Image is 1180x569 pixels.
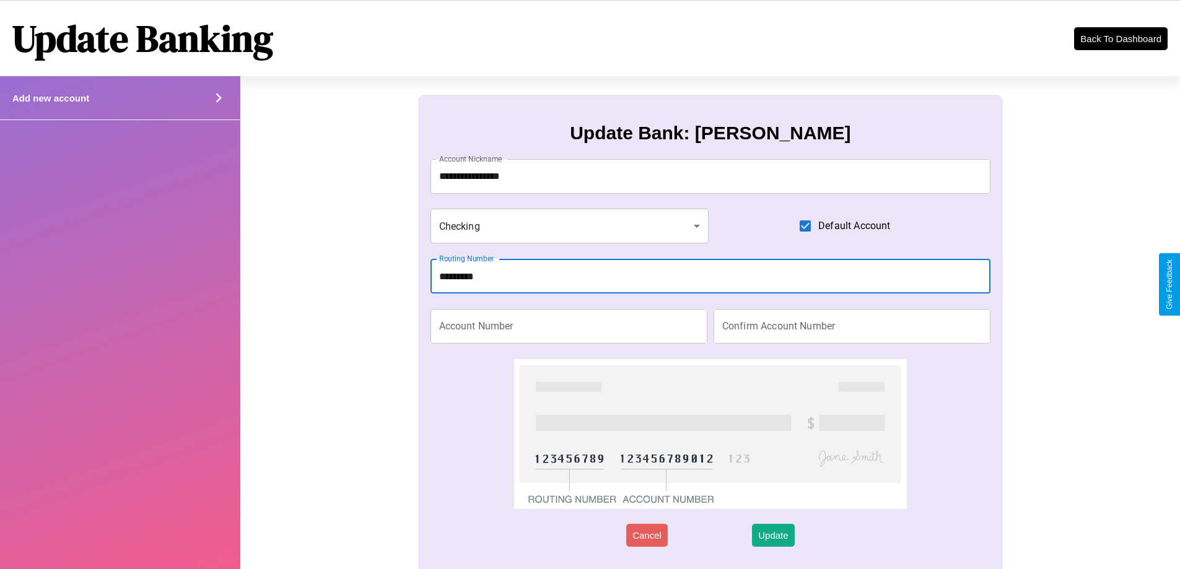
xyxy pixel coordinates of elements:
button: Update [752,524,794,547]
img: check [514,359,906,509]
button: Back To Dashboard [1074,27,1168,50]
label: Account Nickname [439,154,502,164]
span: Default Account [818,219,890,233]
h1: Update Banking [12,13,273,64]
label: Routing Number [439,253,494,264]
button: Cancel [626,524,668,547]
div: Give Feedback [1165,259,1174,310]
h3: Update Bank: [PERSON_NAME] [570,123,850,144]
h4: Add new account [12,93,89,103]
div: Checking [430,209,709,243]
